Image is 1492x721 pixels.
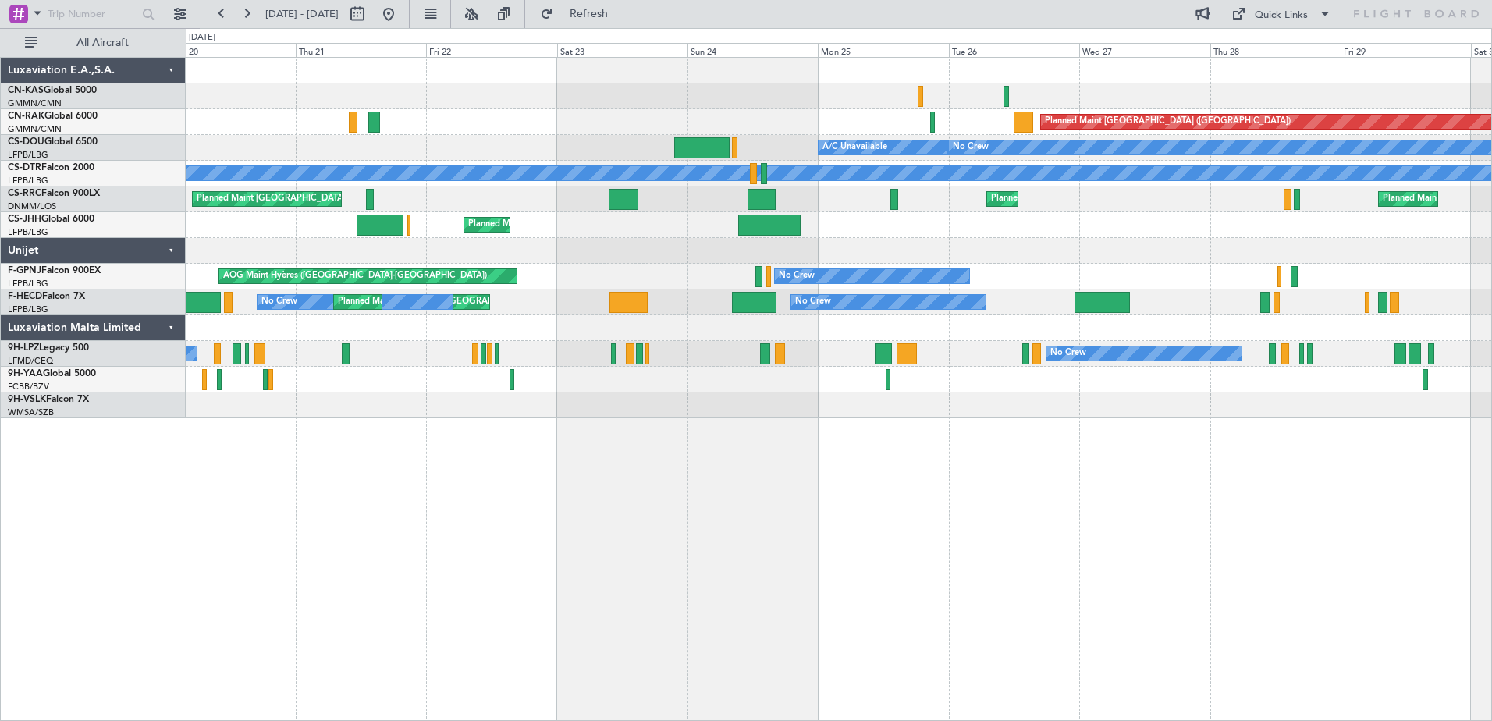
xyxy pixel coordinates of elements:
div: No Crew [779,265,815,288]
span: 9H-LPZ [8,343,39,353]
div: Planned Maint [GEOGRAPHIC_DATA] ([GEOGRAPHIC_DATA]) [991,187,1237,211]
div: AOG Maint Hyères ([GEOGRAPHIC_DATA]-[GEOGRAPHIC_DATA]) [223,265,487,288]
div: Planned Maint [GEOGRAPHIC_DATA] ([GEOGRAPHIC_DATA]) [338,290,584,314]
div: Wed 20 [165,43,296,57]
div: No Crew [261,290,297,314]
span: CS-DOU [8,137,44,147]
div: Mon 25 [818,43,948,57]
span: CN-KAS [8,86,44,95]
a: CS-JHHGlobal 6000 [8,215,94,224]
a: 9H-LPZLegacy 500 [8,343,89,353]
a: LFPB/LBG [8,226,48,238]
a: GMMN/CMN [8,123,62,135]
a: CS-RRCFalcon 900LX [8,189,100,198]
span: F-GPNJ [8,266,41,275]
button: Refresh [533,2,627,27]
a: F-HECDFalcon 7X [8,292,85,301]
div: Planned Maint [GEOGRAPHIC_DATA] ([GEOGRAPHIC_DATA]) [197,187,442,211]
span: F-HECD [8,292,42,301]
a: LFPB/LBG [8,149,48,161]
div: Thu 28 [1210,43,1341,57]
a: DNMM/LOS [8,201,56,212]
div: Sun 24 [687,43,818,57]
a: WMSA/SZB [8,407,54,418]
span: CS-DTR [8,163,41,172]
span: CS-RRC [8,189,41,198]
a: LFPB/LBG [8,278,48,289]
span: CS-JHH [8,215,41,224]
button: Quick Links [1224,2,1339,27]
a: LFMD/CEQ [8,355,53,367]
div: No Crew [1050,342,1086,365]
div: Fri 22 [426,43,556,57]
a: LFPB/LBG [8,304,48,315]
a: CS-DOUGlobal 6500 [8,137,98,147]
a: F-GPNJFalcon 900EX [8,266,101,275]
div: [DATE] [189,31,215,44]
a: CN-KASGlobal 5000 [8,86,97,95]
div: A/C Unavailable [822,136,887,159]
div: Thu 21 [296,43,426,57]
a: 9H-YAAGlobal 5000 [8,369,96,378]
a: CS-DTRFalcon 2000 [8,163,94,172]
input: Trip Number [48,2,137,26]
div: Planned Maint [GEOGRAPHIC_DATA] ([GEOGRAPHIC_DATA]) [468,213,714,236]
div: Sat 23 [557,43,687,57]
span: [DATE] - [DATE] [265,7,339,21]
span: 9H-YAA [8,369,43,378]
a: CN-RAKGlobal 6000 [8,112,98,121]
div: No Crew [795,290,831,314]
div: Wed 27 [1079,43,1210,57]
span: 9H-VSLK [8,395,46,404]
div: Quick Links [1255,8,1308,23]
a: FCBB/BZV [8,381,49,392]
a: GMMN/CMN [8,98,62,109]
button: All Aircraft [17,30,169,55]
div: Planned Maint [GEOGRAPHIC_DATA] ([GEOGRAPHIC_DATA]) [1045,110,1291,133]
a: 9H-VSLKFalcon 7X [8,395,89,404]
div: Fri 29 [1341,43,1471,57]
a: LFPB/LBG [8,175,48,186]
div: No Crew [953,136,989,159]
span: All Aircraft [41,37,165,48]
div: Tue 26 [949,43,1079,57]
span: CN-RAK [8,112,44,121]
span: Refresh [556,9,622,20]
